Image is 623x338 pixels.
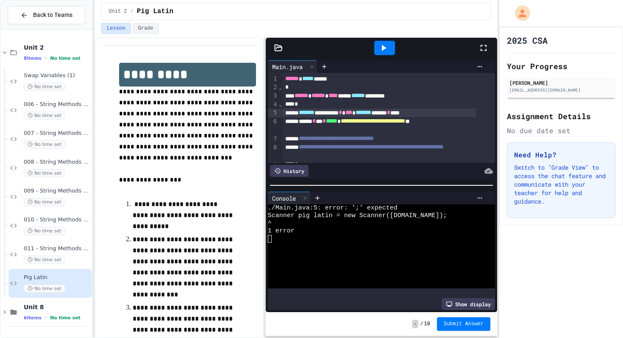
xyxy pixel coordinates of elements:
[442,298,495,310] div: Show display
[24,274,90,281] span: Pig Latin
[506,3,532,23] div: My Account
[268,212,447,220] span: Scanner pig latin = new Scanner([DOMAIN_NAME]);
[509,79,613,87] div: [PERSON_NAME]
[514,163,608,206] p: Switch to "Grade View" to access the chat feature and communicate with your teacher for help and ...
[424,321,430,327] span: 10
[507,126,615,136] div: No due date set
[24,187,90,195] span: 009 - String Methods - substring
[24,130,90,137] span: 007 - String Methods - charAt
[24,198,65,206] span: No time set
[108,8,127,15] span: Unit 2
[33,11,72,20] span: Back to Teams
[268,109,278,117] div: 5
[24,83,65,91] span: No time set
[268,192,311,204] div: Console
[268,83,278,92] div: 2
[278,101,283,108] span: Fold line
[268,101,278,109] div: 4
[24,245,90,252] span: 011 - String Methods Practice 2
[270,165,309,177] div: History
[24,56,42,61] span: 8 items
[131,8,133,15] span: /
[268,161,278,169] div: 9
[268,62,307,71] div: Main.java
[24,140,65,148] span: No time set
[509,87,613,93] div: [EMAIL_ADDRESS][DOMAIN_NAME]
[412,320,418,328] span: -
[24,303,90,311] span: Unit 8
[268,220,272,227] span: ^
[24,216,90,223] span: 010 - String Methods Practice 1
[507,110,615,122] h2: Assignment Details
[24,256,65,264] span: No time set
[45,314,47,321] span: •
[507,60,615,72] h2: Your Progress
[45,55,47,61] span: •
[24,112,65,120] span: No time set
[24,44,90,51] span: Unit 2
[420,321,423,327] span: /
[24,285,65,293] span: No time set
[268,143,278,161] div: 8
[268,227,295,235] span: 1 error
[50,56,81,61] span: No time set
[24,315,42,321] span: 6 items
[268,135,278,143] div: 7
[137,6,173,17] span: Pig Latin
[24,72,90,79] span: Swap Variables (1)
[24,227,65,235] span: No time set
[507,34,548,46] h1: 2025 CSA
[278,84,283,91] span: Fold line
[268,92,278,100] div: 3
[101,23,131,34] button: Lesson
[268,204,398,212] span: ./Main.java:5: error: ';' expected
[514,150,608,160] h3: Need Help?
[24,101,90,108] span: 006 - String Methods - Length
[24,159,90,166] span: 008 - String Methods - indexOf
[268,194,300,203] div: Console
[50,315,81,321] span: No time set
[444,321,484,327] span: Submit Answer
[268,117,278,135] div: 6
[268,75,278,83] div: 1
[268,60,317,73] div: Main.java
[8,6,85,24] button: Back to Teams
[437,317,490,331] button: Submit Answer
[133,23,159,34] button: Grade
[24,169,65,177] span: No time set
